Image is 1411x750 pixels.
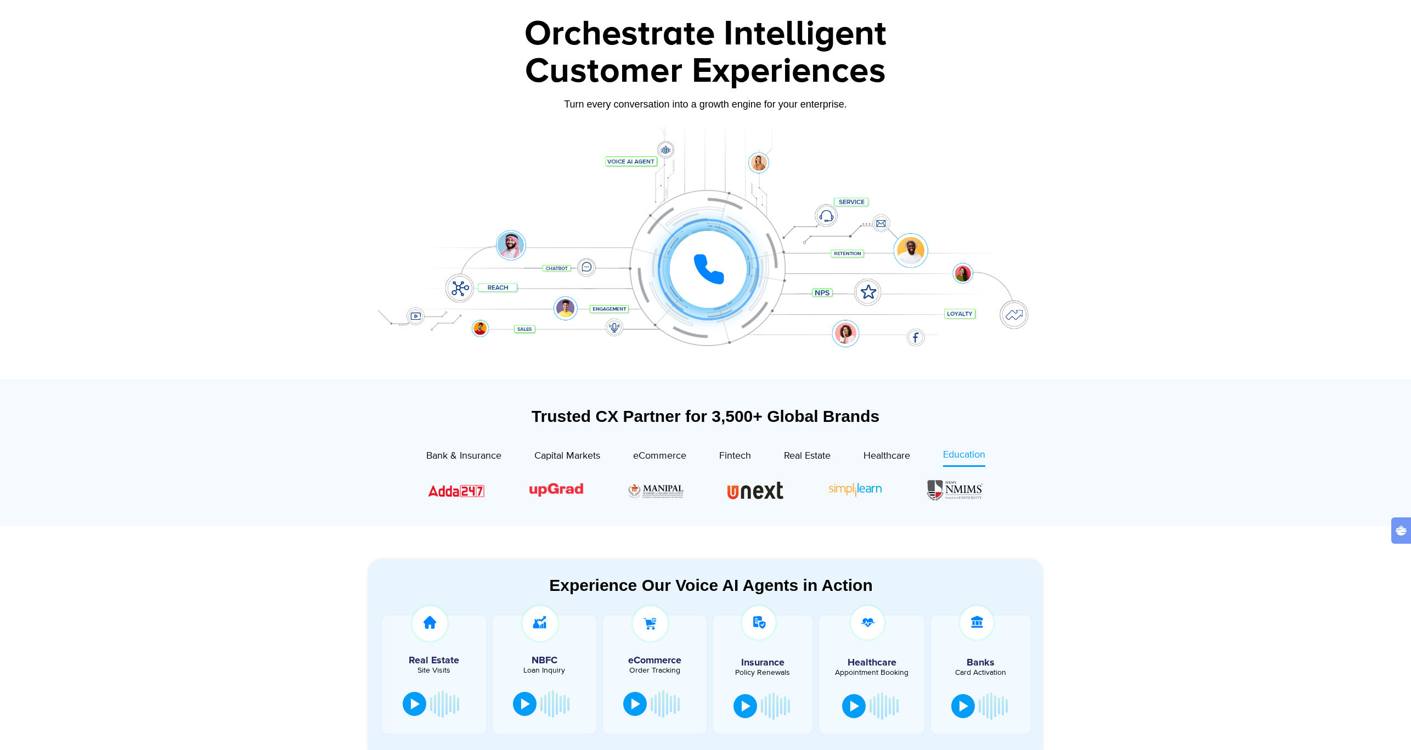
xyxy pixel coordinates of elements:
a: Healthcare [863,448,910,467]
a: Fintech [719,448,751,467]
span: Capital Markets [534,450,600,462]
span: Bank & Insurance [426,450,501,462]
h5: Real Estate [388,656,481,666]
div: Site Visits [388,667,481,674]
div: Orchestrate Intelligent [363,16,1048,52]
span: Real Estate [784,450,831,462]
a: eCommerce [633,448,686,467]
h5: Insurance [719,658,808,668]
span: eCommerce [633,450,686,462]
div: Trusted CX Partner for 3,500+ Global Brands [368,407,1043,426]
div: Loan Inquiry [498,667,591,674]
div: Card Activation [936,669,1025,676]
h5: eCommerce [608,656,701,666]
div: Order Tracking [608,667,701,674]
div: Appointment Booking [827,669,916,676]
h5: NBFC [498,656,591,666]
a: Capital Markets [534,448,600,467]
div: Policy Renewals [719,669,808,676]
a: Education [943,448,985,467]
div: Turn every conversation into a growth engine for your enterprise. [363,98,1048,110]
div: Experience Our Voice AI Agents in Action [379,576,1043,595]
div: Customer Experiences [363,45,1048,98]
a: Real Estate [784,448,831,467]
h5: Healthcare [827,658,916,668]
span: Healthcare [863,450,910,462]
div: Image Carousel [428,478,983,502]
span: Fintech [719,450,751,462]
a: Bank & Insurance [426,448,501,467]
h5: Banks [936,658,1025,668]
span: Education [943,449,985,461]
